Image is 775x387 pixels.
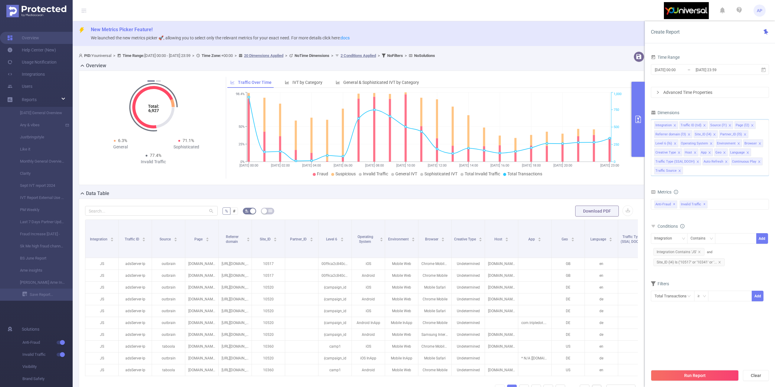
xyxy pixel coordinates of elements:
[621,235,643,244] span: Traffic Type (SSAI, DOOH)
[285,80,289,84] i: icon: bar-chart
[12,192,65,204] a: IVT Report External Use Last 7 days UTC+1
[743,139,763,147] li: Browser
[233,53,239,58] span: >
[600,164,619,167] tspan: [DATE] 23:00
[310,236,313,238] i: icon: caret-up
[746,151,749,155] i: icon: close
[239,164,258,167] tspan: [DATE] 00:00
[459,164,478,167] tspan: [DATE] 14:00
[352,282,385,293] p: iOS
[292,80,322,85] span: IVT by Category
[341,53,376,58] u: 2 Conditions Applied
[718,261,721,264] i: icon: close
[562,237,569,241] span: Geo
[185,282,218,293] p: [DOMAIN_NAME][PERSON_NAME]
[679,121,708,129] li: Traffic ID (tid)
[365,164,384,167] tspan: [DATE] 08:00
[505,236,509,240] div: Sort
[236,92,245,96] tspan: 98.4%
[110,239,114,241] i: icon: caret-down
[412,239,415,241] i: icon: caret-down
[358,235,373,244] span: Operating System
[614,143,619,147] tspan: 250
[333,164,352,167] tspan: [DATE] 06:00
[230,80,235,84] i: icon: line-chart
[424,171,457,176] span: Sophisticated IVT
[91,35,350,40] span: We launched the new metrics picker 🚀, allowing you to select only the relevant metrics for your e...
[22,94,37,106] a: Reports
[701,149,707,157] div: App
[655,167,677,175] div: Traffic Source
[12,155,65,167] a: Monthly General Overview JS Yahoo
[695,66,744,74] input: End date
[22,349,73,361] span: Invalid Traffic
[219,282,252,293] p: [URL][DOMAIN_NAME]
[343,80,419,85] span: General & Sophisticated IVT by Category
[553,164,572,167] tspan: [DATE] 20:00
[720,131,742,138] div: Partner_ID (l5)
[125,237,140,241] span: Traffic ID
[654,200,677,208] span: Anti-Fraud
[219,270,252,281] p: [URL][DOMAIN_NAME]
[318,282,351,293] p: {campaign_id
[22,289,73,301] a: Save Report...
[757,5,762,17] span: AP
[174,239,177,241] i: icon: caret-down
[418,270,451,281] p: Chrome Mobile
[703,201,706,208] span: ✕
[385,282,418,293] p: Mobile Web
[655,140,672,147] div: Level 6 (l6)
[310,239,313,241] i: icon: caret-down
[505,239,509,241] i: icon: caret-down
[123,53,144,58] b: Time Range:
[737,142,740,146] i: icon: close
[713,133,716,137] i: icon: close
[84,53,91,58] b: PID:
[673,124,676,127] i: icon: close
[7,56,57,68] a: Usage Notification
[654,121,678,129] li: Integration
[87,144,153,150] div: General
[743,370,769,381] button: Clear
[90,237,108,241] span: Integration
[694,130,718,138] li: Site_ID (l4)
[654,139,678,147] li: Level 6 (l6)
[609,236,612,238] i: icon: caret-up
[302,164,321,167] tspan: [DATE] 04:00
[655,158,695,166] div: Traffic Type (SSAI, DOOH)
[507,171,542,176] span: Total Transactions
[206,236,209,240] div: Sort
[119,282,152,293] p: adsServer-lp
[252,258,285,270] p: 10517
[758,160,761,164] i: icon: close
[336,80,340,84] i: icon: bar-chart
[418,282,451,293] p: Mobile Safari
[653,248,704,256] span: Integration Contains 'JS'
[678,169,681,173] i: icon: close
[454,237,477,241] span: Creative Type
[688,133,691,137] i: icon: close
[86,190,109,197] h2: Data Table
[335,171,356,176] span: Suspicious
[185,270,218,281] p: [DOMAIN_NAME][PERSON_NAME]
[680,139,714,147] li: Operating System
[651,281,669,286] span: Filters
[12,228,65,240] a: Fraud Increase [DATE] -
[685,149,692,157] div: Host
[12,276,65,289] a: [PERSON_NAME] Ame Insights
[120,159,186,165] div: Invalid Traffic
[585,270,618,281] p: en
[245,209,249,213] i: icon: bg-colors
[412,236,415,238] i: icon: caret-up
[385,270,418,281] p: Mobile Web
[352,258,385,270] p: iOS
[538,239,541,241] i: icon: caret-down
[219,258,252,270] p: [URL][DOMAIN_NAME]
[85,258,118,270] p: JS
[704,158,723,166] div: Auto Refresh
[403,53,409,58] span: >
[340,236,344,238] i: icon: caret-up
[710,121,727,129] div: Source (l1)
[728,124,731,127] i: icon: close
[317,171,328,176] span: Fraud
